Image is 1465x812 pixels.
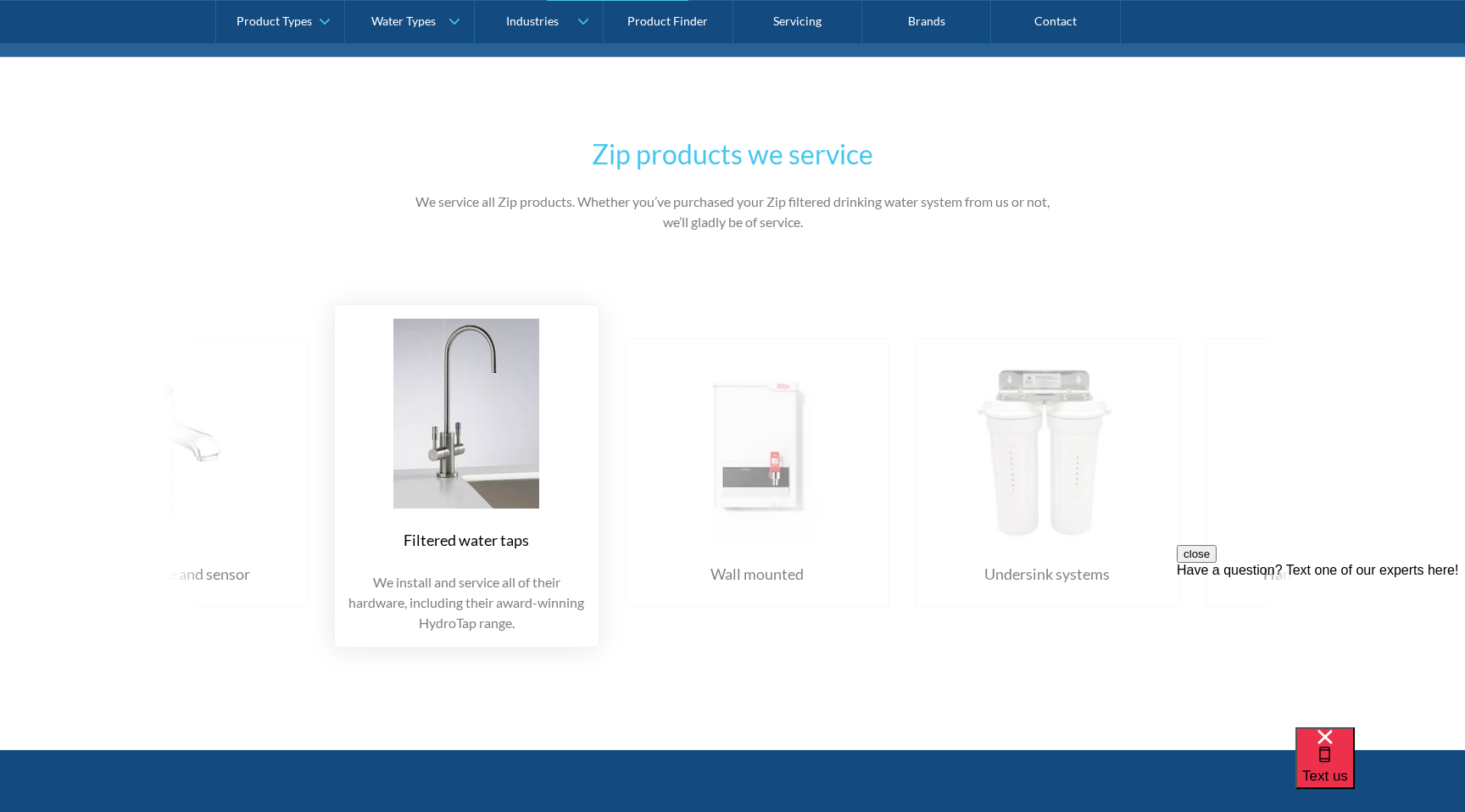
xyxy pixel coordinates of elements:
iframe: podium webchat widget bubble [1295,727,1465,812]
div: Product Types [237,14,312,28]
div: Undersink systems [984,563,1110,586]
img: Hands-free and sensor [1223,353,1453,542]
div: Water Types [371,14,436,28]
div: Wall mounted [710,563,804,586]
img: Wall mounted [642,353,872,542]
p: We service all Zip products. Whether you’ve purchased your Zip filtered drinking water system fro... [402,192,1063,232]
div: Filtered water taps [404,529,529,552]
img: Filtered water taps [351,319,582,509]
img: Undersink systems [932,353,1162,542]
div: Industries [506,14,559,28]
h2: Zip products we service [402,134,1063,175]
p: We install and service all of their hardware, including their award-winning HydroTap range. [348,572,585,633]
iframe: podium webchat widget prompt [1177,545,1465,748]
